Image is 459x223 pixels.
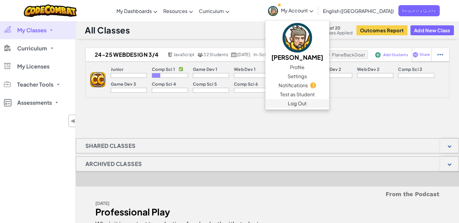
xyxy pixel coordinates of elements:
img: CodeCombat logo [24,5,77,17]
a: [PERSON_NAME] [265,22,329,63]
span: Assessments [17,100,52,105]
p: ✅ [179,67,183,72]
p: Web Dev 2 [357,67,379,72]
span: My Licenses [17,64,49,69]
p: Web Dev 1 [234,67,256,72]
p: Game Dev 3 [111,81,136,86]
span: English ([GEOGRAPHIC_DATA]) [323,8,394,14]
span: ◀ [70,116,75,125]
span: Notifications [279,82,308,89]
span: Curriculum [199,8,224,14]
a: Test as Student [265,90,329,99]
p: Junior [111,67,123,72]
p: Comp Sci 4 [152,81,176,86]
a: My Account [265,1,316,20]
h5: [PERSON_NAME] [271,53,323,62]
img: IconStudentEllipsis.svg [437,52,443,57]
div: [DATE] [95,199,263,208]
img: avatar [268,6,278,16]
p: Comp Sci 5 [193,81,217,86]
img: IconAddStudents.svg [375,52,381,58]
a: 24-25 WebDesign 3/4 JavaScript 32 Students [DATE] in-school [86,50,306,59]
span: PlaneBackGoat [332,52,365,57]
span: [DATE] [237,52,250,57]
span: 32 Students [203,52,228,57]
span: Teacher Tools [17,82,53,87]
span: Add Students [383,53,408,57]
span: Curriculum [17,46,47,51]
button: Outcomes Report [356,25,407,35]
img: MultipleUsers.png [197,53,203,57]
img: IconShare_Purple.svg [413,52,418,57]
span: My Classes [17,27,46,33]
button: Add New Class [410,25,454,35]
a: My Dashboards [113,3,160,19]
a: Resources [160,3,196,19]
span: JavaScript [174,52,194,57]
span: 0 out of 20 [318,25,353,30]
span: My Account [281,7,313,14]
img: avatar [282,23,312,53]
img: javascript.png [167,53,173,57]
h1: Shared Classes [76,138,145,153]
a: Request a Quote [398,5,440,16]
p: Comp Sci 3 [398,67,422,72]
span: 3 [310,82,316,88]
img: calendar.svg [231,53,237,57]
div: Professional Play [95,208,263,216]
a: Log Out [265,99,329,108]
a: Curriculum [196,3,232,19]
a: Notifications3 [265,81,329,90]
span: Resources [163,8,187,14]
span: My Dashboards [116,8,152,14]
p: Comp Sci 1 [152,67,175,72]
h2: 24-25 WebDesign 3/4 [86,50,166,59]
span: Licenses Applied [318,30,353,35]
a: Profile [265,63,329,72]
img: logo [90,72,105,87]
span: Share [419,53,430,56]
p: Comp Sci 6 [234,81,258,86]
h5: From the Podcast [95,190,439,199]
div: in-school [253,52,273,57]
h1: Archived Classes [76,156,151,171]
a: Settings [265,72,329,81]
h1: All Classes [85,24,130,36]
a: English ([GEOGRAPHIC_DATA]) [320,3,397,19]
p: Game Dev 1 [193,67,217,72]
